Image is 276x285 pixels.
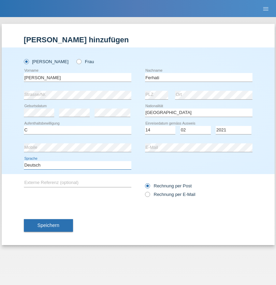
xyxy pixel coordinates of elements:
[76,59,81,63] input: Frau
[259,6,273,11] a: menu
[145,183,192,188] label: Rechnung per Post
[24,35,252,44] h1: [PERSON_NAME] hinzufügen
[38,223,59,228] span: Speichern
[262,5,269,12] i: menu
[145,192,149,200] input: Rechnung per E-Mail
[145,183,149,192] input: Rechnung per Post
[24,59,28,63] input: [PERSON_NAME]
[76,59,94,64] label: Frau
[24,219,73,232] button: Speichern
[145,192,195,197] label: Rechnung per E-Mail
[24,59,69,64] label: [PERSON_NAME]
